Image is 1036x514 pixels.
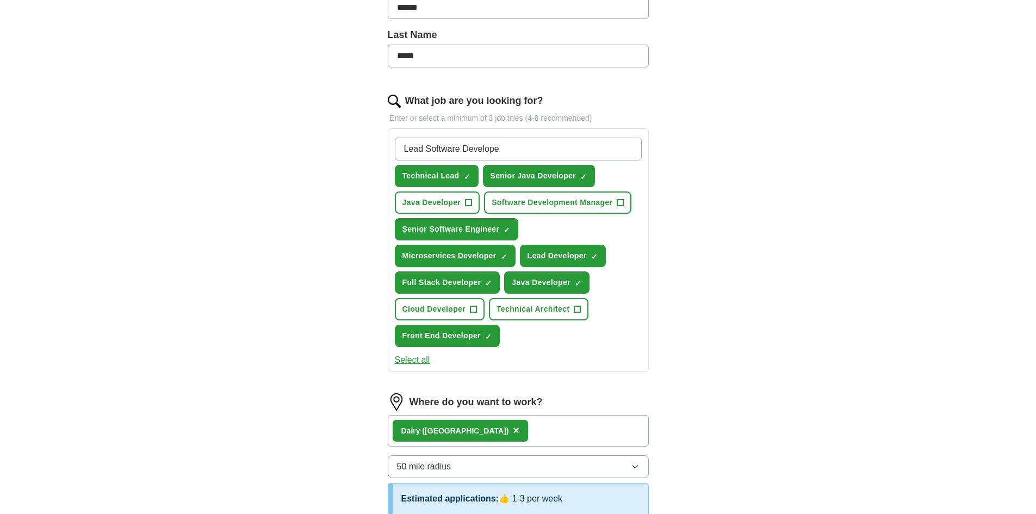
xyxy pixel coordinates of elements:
[402,330,481,342] span: Front End Developer
[395,298,485,320] button: Cloud Developer
[489,298,588,320] button: Technical Architect
[388,393,405,411] img: location.png
[395,165,479,187] button: Technical Lead✓
[388,113,649,124] p: Enter or select a minimum of 3 job titles (4-8 recommended)
[397,460,451,473] span: 50 mile radius
[401,426,420,435] strong: Dalry
[492,197,612,208] span: Software Development Manager
[520,245,606,267] button: Lead Developer✓
[405,94,543,108] label: What job are you looking for?
[513,423,519,439] button: ×
[464,172,470,181] span: ✓
[575,279,581,288] span: ✓
[497,304,569,315] span: Technical Architect
[513,424,519,436] span: ×
[402,250,497,262] span: Microservices Developer
[388,455,649,478] button: 50 mile radius
[402,224,500,235] span: Senior Software Engineer
[388,95,401,108] img: search.png
[395,218,519,240] button: Senior Software Engineer✓
[499,494,562,503] span: 👍 1-3 per week
[395,354,430,367] button: Select all
[512,277,570,288] span: Java Developer
[504,226,510,234] span: ✓
[484,191,631,214] button: Software Development Manager
[528,250,587,262] span: Lead Developer
[501,252,507,261] span: ✓
[402,170,460,182] span: Technical Lead
[395,138,642,160] input: Type a job title and press enter
[580,172,587,181] span: ✓
[402,304,466,315] span: Cloud Developer
[485,332,492,341] span: ✓
[395,245,516,267] button: Microservices Developer✓
[402,197,461,208] span: Java Developer
[485,279,492,288] span: ✓
[491,170,576,182] span: Senior Java Developer
[395,325,500,347] button: Front End Developer✓
[410,395,543,410] label: Where do you want to work?
[504,271,590,294] button: Java Developer✓
[395,271,500,294] button: Full Stack Developer✓
[591,252,598,261] span: ✓
[388,28,649,42] label: Last Name
[483,165,595,187] button: Senior Java Developer✓
[395,191,480,214] button: Java Developer
[401,494,499,503] span: Estimated applications:
[402,277,481,288] span: Full Stack Developer
[422,426,508,435] span: ([GEOGRAPHIC_DATA])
